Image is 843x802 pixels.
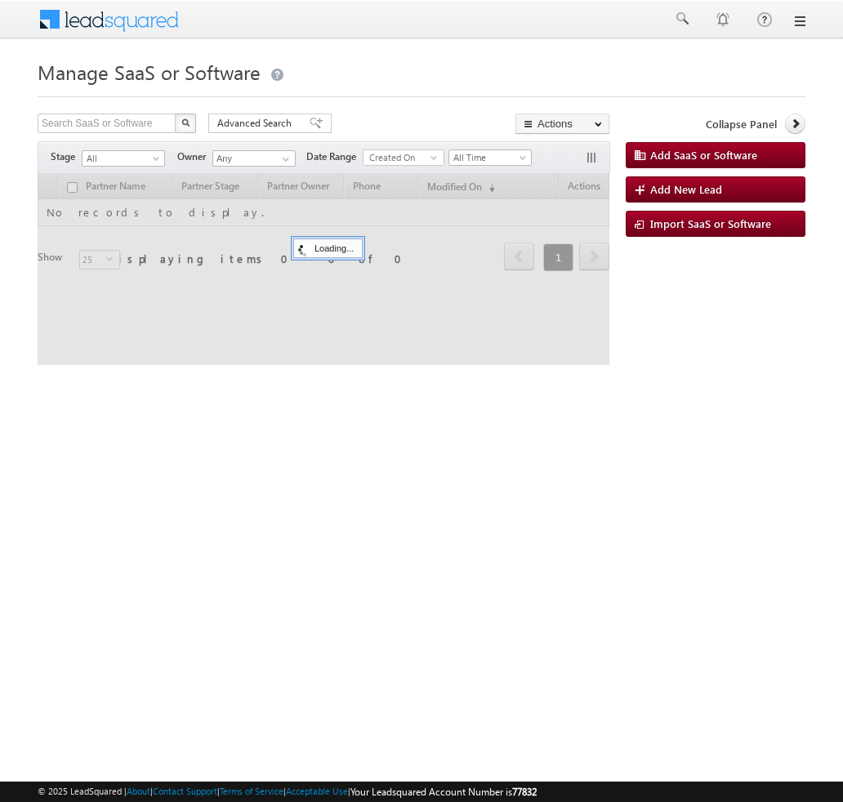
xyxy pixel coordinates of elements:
[350,786,537,798] span: Your Leadsquared Account Number is
[127,786,150,796] a: About
[153,786,217,796] a: Contact Support
[177,149,212,164] span: Owner
[430,154,444,161] span: select
[217,116,297,131] span: Advanced Search
[449,150,527,165] span: All Time
[650,216,771,230] span: Import SaaS or Software
[212,150,296,167] input: Type to Search
[650,148,757,162] span: Add SaaS or Software
[448,149,532,166] a: All Time
[38,59,261,85] span: Manage SaaS or Software
[51,149,82,164] span: Stage
[38,784,537,800] span: © 2025 LeadSquared | | | | |
[364,150,430,165] span: Created On
[650,182,722,196] span: Add New Lead
[274,151,294,167] a: Show All Items
[706,117,777,131] span: Collapse Panel
[515,114,609,134] button: Actions
[82,150,165,167] a: All
[286,786,348,796] a: Acceptable Use
[220,786,283,796] a: Terms of Service
[306,149,363,164] span: Date Range
[293,238,363,258] div: Loading...
[83,151,160,166] span: All
[181,118,190,127] img: Search
[512,786,537,798] span: 77832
